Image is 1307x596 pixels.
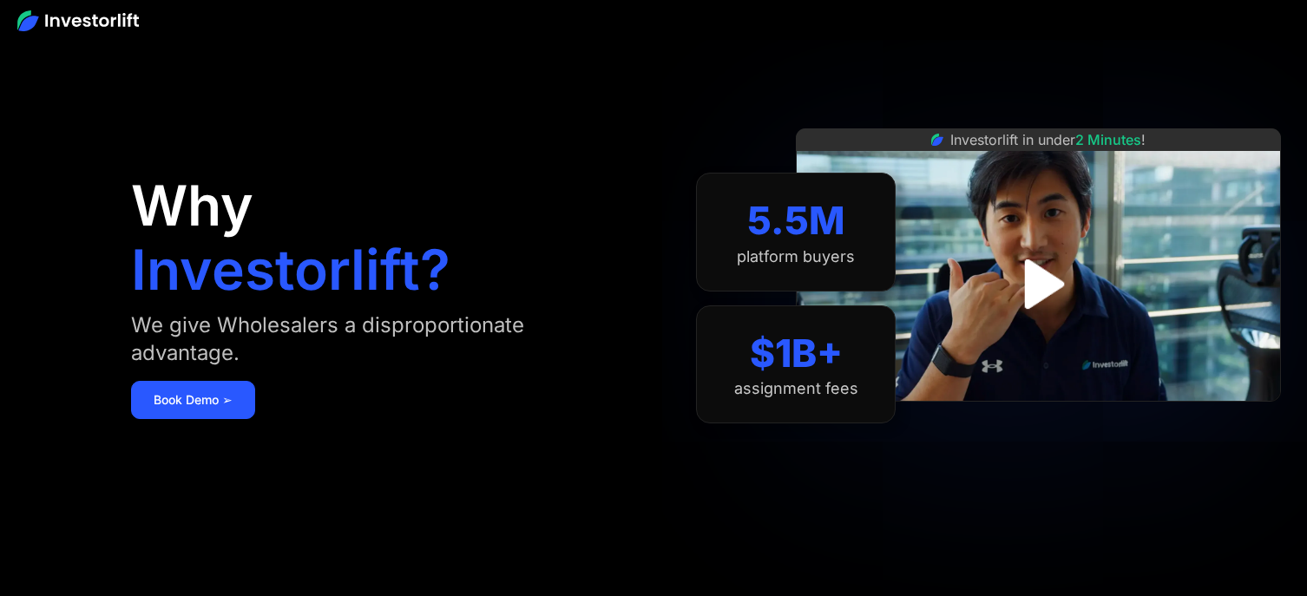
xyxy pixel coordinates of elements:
[734,379,858,398] div: assignment fees
[909,410,1169,431] iframe: Customer reviews powered by Trustpilot
[950,129,1146,150] div: Investorlift in under !
[747,198,845,244] div: 5.5M
[737,247,855,266] div: platform buyers
[131,381,255,419] a: Book Demo ➢
[1000,246,1077,323] a: open lightbox
[750,331,843,377] div: $1B+
[1075,131,1141,148] span: 2 Minutes
[131,311,601,367] div: We give Wholesalers a disproportionate advantage.
[131,178,253,233] h1: Why
[131,242,450,298] h1: Investorlift?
